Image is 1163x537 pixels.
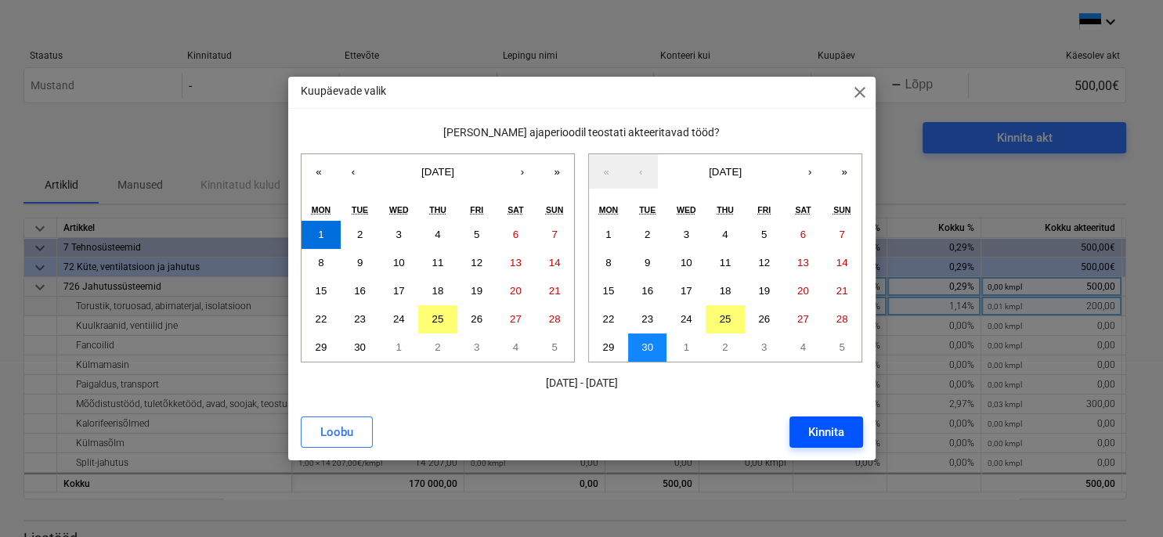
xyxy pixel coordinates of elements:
[839,341,844,353] abbr: October 5, 2025
[549,257,561,268] abbr: September 14, 2025
[302,333,341,362] button: September 29, 2025
[370,154,505,189] button: [DATE]
[797,257,809,268] abbr: September 13, 2025
[681,257,692,268] abbr: September 10, 2025
[793,154,827,189] button: ›
[418,221,457,249] button: September 4, 2025
[507,205,523,214] abbr: Saturday
[535,249,574,277] button: September 14, 2025
[320,422,353,442] div: Loobu
[393,285,405,297] abbr: September 17, 2025
[535,277,574,305] button: September 21, 2025
[827,154,861,189] button: »
[602,341,614,353] abbr: September 29, 2025
[784,305,823,333] button: September 27, 2025
[784,249,823,277] button: September 13, 2025
[432,313,444,325] abbr: September 25, 2025
[457,221,497,249] button: September 5, 2025
[641,313,653,325] abbr: September 23, 2025
[589,154,623,189] button: «
[833,205,851,214] abbr: Sunday
[628,277,667,305] button: September 16, 2025
[808,422,844,442] div: Kinnita
[589,277,628,305] button: September 15, 2025
[352,205,368,214] abbr: Tuesday
[535,221,574,249] button: September 7, 2025
[379,221,418,249] button: September 3, 2025
[379,277,418,305] button: September 17, 2025
[474,341,479,353] abbr: October 3, 2025
[822,333,861,362] button: October 5, 2025
[471,285,482,297] abbr: September 19, 2025
[396,229,402,240] abbr: September 3, 2025
[589,249,628,277] button: September 8, 2025
[393,257,405,268] abbr: September 10, 2025
[836,285,848,297] abbr: September 21, 2025
[341,249,380,277] button: September 9, 2025
[432,285,444,297] abbr: September 18, 2025
[681,285,692,297] abbr: September 17, 2025
[302,277,341,305] button: September 15, 2025
[315,341,327,353] abbr: September 29, 2025
[720,285,731,297] abbr: September 18, 2025
[396,341,402,353] abbr: October 1, 2025
[666,333,706,362] button: October 1, 2025
[513,341,518,353] abbr: October 4, 2025
[822,249,861,277] button: September 14, 2025
[551,341,557,353] abbr: October 5, 2025
[379,305,418,333] button: September 24, 2025
[354,313,366,325] abbr: September 23, 2025
[357,257,363,268] abbr: September 9, 2025
[720,313,731,325] abbr: September 25, 2025
[421,166,454,178] span: [DATE]
[318,257,323,268] abbr: September 8, 2025
[389,205,409,214] abbr: Wednesday
[628,249,667,277] button: September 9, 2025
[822,277,861,305] button: September 21, 2025
[722,229,728,240] abbr: September 4, 2025
[706,249,745,277] button: September 11, 2025
[645,229,650,240] abbr: September 2, 2025
[822,221,861,249] button: September 7, 2025
[745,221,784,249] button: September 5, 2025
[302,249,341,277] button: September 8, 2025
[784,221,823,249] button: September 6, 2025
[432,257,444,268] abbr: September 11, 2025
[457,277,497,305] button: September 19, 2025
[745,305,784,333] button: September 26, 2025
[836,313,848,325] abbr: September 28, 2025
[510,257,522,268] abbr: September 13, 2025
[639,205,656,214] abbr: Tuesday
[684,229,689,240] abbr: September 3, 2025
[666,305,706,333] button: September 24, 2025
[628,221,667,249] button: September 2, 2025
[589,333,628,362] button: September 29, 2025
[497,221,536,249] button: September 6, 2025
[301,416,373,448] button: Loobu
[474,229,479,240] abbr: September 5, 2025
[706,277,745,305] button: September 18, 2025
[666,221,706,249] button: September 3, 2025
[745,249,784,277] button: September 12, 2025
[535,305,574,333] button: September 28, 2025
[457,333,497,362] button: October 3, 2025
[758,285,770,297] abbr: September 19, 2025
[795,205,811,214] abbr: Saturday
[549,285,561,297] abbr: September 21, 2025
[551,229,557,240] abbr: September 7, 2025
[709,166,742,178] span: [DATE]
[379,333,418,362] button: October 1, 2025
[497,249,536,277] button: September 13, 2025
[602,313,614,325] abbr: September 22, 2025
[379,249,418,277] button: September 10, 2025
[706,333,745,362] button: October 2, 2025
[302,305,341,333] button: September 22, 2025
[336,154,370,189] button: ‹
[318,229,323,240] abbr: September 1, 2025
[797,285,809,297] abbr: September 20, 2025
[666,277,706,305] button: September 17, 2025
[717,205,734,214] abbr: Thursday
[836,257,848,268] abbr: September 14, 2025
[418,305,457,333] button: September 25, 2025
[505,154,540,189] button: ›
